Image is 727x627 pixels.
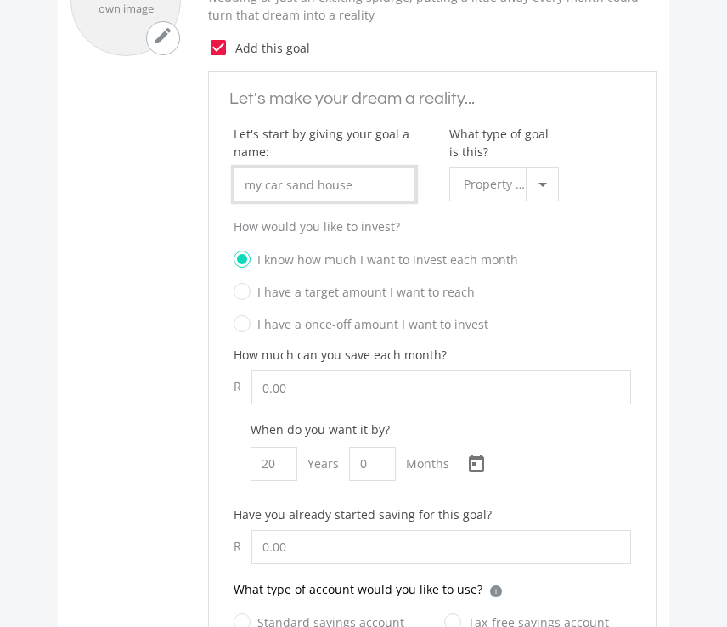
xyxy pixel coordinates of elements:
[251,370,631,404] input: 0.00
[234,313,488,335] label: I have a once-off amount I want to invest
[234,281,475,302] label: I have a target amount I want to reach
[234,506,492,523] label: Have you already started saving for this goal?
[234,217,631,235] p: How would you like to invest?
[234,125,415,161] label: Let's start by giving your goal a name:
[464,176,595,192] span: Property + Fixed Assets
[251,447,297,481] input: Years
[234,346,447,364] label: How much can you save each month?
[234,580,482,598] p: What type of account would you like to use?
[490,585,502,597] div: i
[208,37,228,58] i: check_box
[228,39,657,57] span: Add this goal
[251,421,495,438] div: When do you want it by?
[234,249,518,270] label: I know how much I want to invest each month
[349,447,396,481] input: Months
[146,21,180,55] button: mode_edit
[229,86,635,111] p: Let's make your dream a reality...
[251,530,631,564] input: 0.00
[234,530,251,562] div: R
[297,447,349,481] div: Years
[153,25,173,46] i: mode_edit
[449,125,559,161] label: What type of goal is this?
[234,370,251,402] div: R
[459,447,493,481] button: Open calendar
[396,447,459,481] div: Months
